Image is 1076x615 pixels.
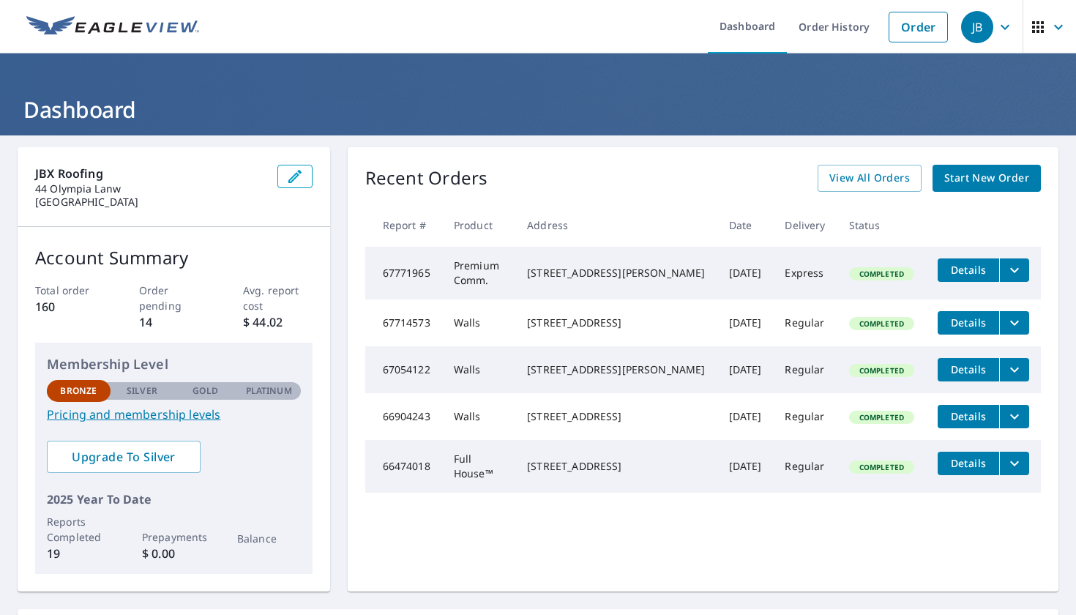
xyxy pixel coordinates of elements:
[773,346,837,393] td: Regular
[938,452,999,475] button: detailsBtn-66474018
[773,204,837,247] th: Delivery
[851,269,913,279] span: Completed
[59,449,189,465] span: Upgrade To Silver
[851,412,913,422] span: Completed
[365,393,442,440] td: 66904243
[35,195,266,209] p: [GEOGRAPHIC_DATA]
[527,459,705,474] div: [STREET_ADDRESS]
[47,514,111,545] p: Reports Completed
[47,441,201,473] a: Upgrade To Silver
[999,452,1029,475] button: filesDropdownBtn-66474018
[851,365,913,376] span: Completed
[938,358,999,381] button: detailsBtn-67054122
[365,165,488,192] p: Recent Orders
[999,258,1029,282] button: filesDropdownBtn-67771965
[527,316,705,330] div: [STREET_ADDRESS]
[717,440,774,493] td: [DATE]
[365,440,442,493] td: 66474018
[829,169,910,187] span: View All Orders
[946,362,990,376] span: Details
[999,405,1029,428] button: filesDropdownBtn-66904243
[933,165,1041,192] a: Start New Order
[851,462,913,472] span: Completed
[35,245,313,271] p: Account Summary
[26,16,199,38] img: EV Logo
[35,298,105,316] p: 160
[999,358,1029,381] button: filesDropdownBtn-67054122
[946,316,990,329] span: Details
[717,346,774,393] td: [DATE]
[18,94,1058,124] h1: Dashboard
[527,409,705,424] div: [STREET_ADDRESS]
[442,299,515,346] td: Walls
[999,311,1029,335] button: filesDropdownBtn-67714573
[365,346,442,393] td: 67054122
[527,362,705,377] div: [STREET_ADDRESS][PERSON_NAME]
[889,12,948,42] a: Order
[139,283,209,313] p: Order pending
[717,247,774,299] td: [DATE]
[938,311,999,335] button: detailsBtn-67714573
[35,165,266,182] p: JBX Roofing
[193,384,217,398] p: Gold
[237,531,301,546] p: Balance
[243,313,313,331] p: $ 44.02
[851,318,913,329] span: Completed
[243,283,313,313] p: Avg. report cost
[127,384,157,398] p: Silver
[35,182,266,195] p: 44 Olympia Lanw
[442,247,515,299] td: Premium Comm.
[837,204,926,247] th: Status
[961,11,993,43] div: JB
[47,545,111,562] p: 19
[946,263,990,277] span: Details
[527,266,705,280] div: [STREET_ADDRESS][PERSON_NAME]
[946,456,990,470] span: Details
[442,346,515,393] td: Walls
[246,384,292,398] p: Platinum
[60,384,97,398] p: Bronze
[946,409,990,423] span: Details
[773,440,837,493] td: Regular
[938,405,999,428] button: detailsBtn-66904243
[139,313,209,331] p: 14
[142,529,206,545] p: Prepayments
[515,204,717,247] th: Address
[35,283,105,298] p: Total order
[717,299,774,346] td: [DATE]
[818,165,922,192] a: View All Orders
[142,545,206,562] p: $ 0.00
[365,204,442,247] th: Report #
[442,204,515,247] th: Product
[365,247,442,299] td: 67771965
[442,393,515,440] td: Walls
[944,169,1029,187] span: Start New Order
[938,258,999,282] button: detailsBtn-67771965
[773,247,837,299] td: Express
[365,299,442,346] td: 67714573
[717,204,774,247] th: Date
[47,406,301,423] a: Pricing and membership levels
[47,491,301,508] p: 2025 Year To Date
[47,354,301,374] p: Membership Level
[773,299,837,346] td: Regular
[717,393,774,440] td: [DATE]
[773,393,837,440] td: Regular
[442,440,515,493] td: Full House™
